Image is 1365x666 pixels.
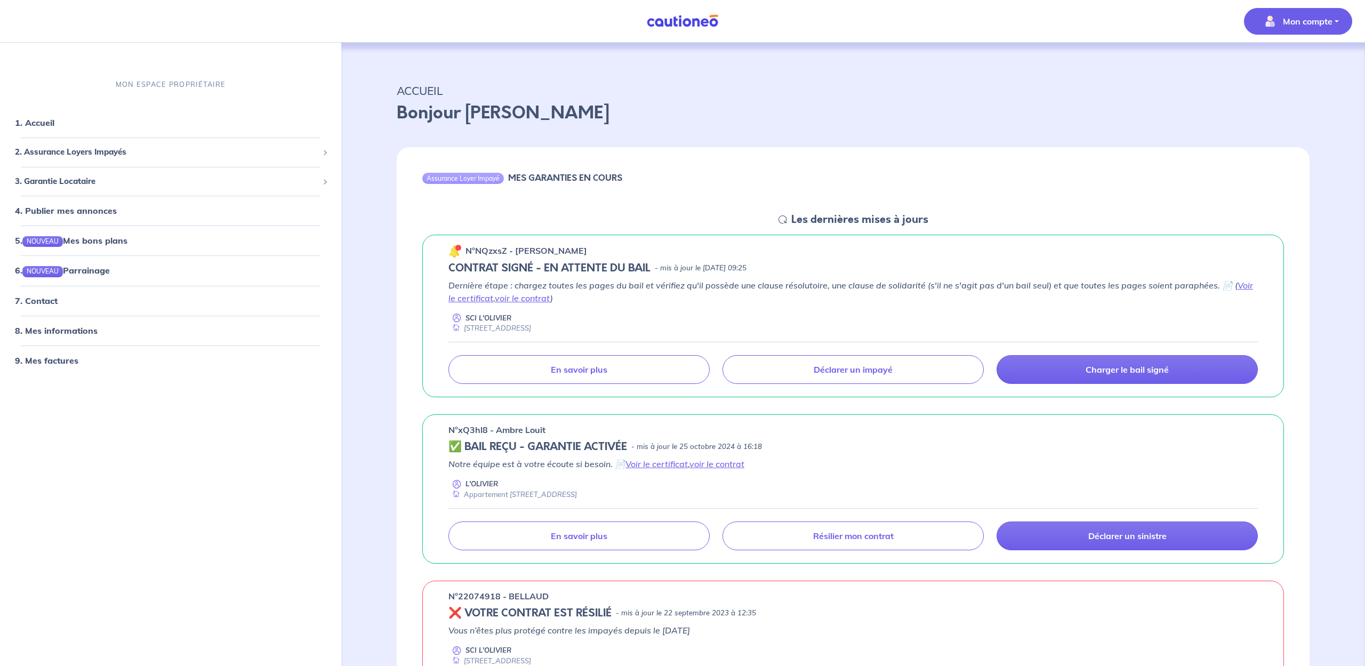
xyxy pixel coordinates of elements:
[722,355,984,384] a: Déclarer un impayé
[4,171,337,192] div: 3. Garantie Locataire
[448,279,1258,304] p: Dernière étape : chargez toutes les pages du bail et vérifiez qu'il possède une clause résolutoir...
[15,205,117,216] a: 4. Publier mes annonces
[625,459,688,469] a: Voir le certificat
[448,440,627,453] h5: ✅ BAIL REÇU - GARANTIE ACTIVÉE
[1283,15,1332,28] p: Mon compte
[397,100,1310,126] p: Bonjour [PERSON_NAME]
[448,521,710,550] a: En savoir plus
[116,79,226,90] p: MON ESPACE PROPRIÉTAIRE
[448,280,1253,303] a: Voir le certificat
[465,479,498,489] p: L'OLIVIER
[448,323,531,333] div: [STREET_ADDRESS]
[551,364,607,375] p: En savoir plus
[4,319,337,341] div: 8. Mes informations
[15,117,54,128] a: 1. Accueil
[448,262,651,275] h5: CONTRAT SIGNÉ - EN ATTENTE DU BAIL
[15,265,110,276] a: 6.NOUVEAUParrainage
[448,624,1258,637] p: Vous n’êtes plus protégé contre les impayés depuis le [DATE]
[791,213,928,226] h5: Les dernières mises à jours
[4,142,337,163] div: 2. Assurance Loyers Impayés
[616,608,756,619] p: - mis à jour le 22 septembre 2023 à 12:35
[655,263,746,274] p: - mis à jour le [DATE] 09:25
[15,146,318,158] span: 2. Assurance Loyers Impayés
[422,173,504,183] div: Assurance Loyer Impayé
[1262,13,1279,30] img: illu_account_valid_menu.svg
[448,656,531,666] div: [STREET_ADDRESS]
[465,244,587,257] p: n°NQzxsZ - [PERSON_NAME]
[15,175,318,188] span: 3. Garantie Locataire
[813,531,894,541] p: Résilier mon contrat
[1088,531,1167,541] p: Déclarer un sinistre
[495,293,550,303] a: voir le contrat
[15,235,127,246] a: 5.NOUVEAUMes bons plans
[448,440,1258,453] div: state: CONTRACT-VALIDATED, Context: NEW,MAYBE-CERTIFICATE,ALONE,LESSOR-DOCUMENTS
[4,290,337,311] div: 7. Contact
[465,313,511,323] p: SCI L'OLIVIER
[15,325,98,335] a: 8. Mes informations
[631,442,762,452] p: - mis à jour le 25 octobre 2024 à 16:18
[643,14,722,28] img: Cautioneo
[1244,8,1352,35] button: illu_account_valid_menu.svgMon compte
[448,607,1258,620] div: state: REVOKED, Context: ,MAYBE-CERTIFICATE,,LESSOR-DOCUMENTS,IS-ODEALIM
[397,81,1310,100] p: ACCUEIL
[448,262,1258,275] div: state: CONTRACT-SIGNED, Context: NEW,CHOOSE-CERTIFICATE,ALONE,LESSOR-DOCUMENTS
[722,521,984,550] a: Résilier mon contrat
[448,423,545,436] p: n°xQ3hl8 - Ambre Louit
[814,364,893,375] p: Déclarer un impayé
[465,645,511,655] p: SCI L'OLIVIER
[448,590,549,603] p: n°22074918 - BELLAUD
[4,230,337,251] div: 5.NOUVEAUMes bons plans
[1086,364,1169,375] p: Charger le bail signé
[689,459,744,469] a: voir le contrat
[4,260,337,281] div: 6.NOUVEAUParrainage
[15,355,78,365] a: 9. Mes factures
[448,355,710,384] a: En savoir plus
[4,112,337,133] div: 1. Accueil
[4,349,337,371] div: 9. Mes factures
[4,200,337,221] div: 4. Publier mes annonces
[551,531,607,541] p: En savoir plus
[448,458,1258,470] p: Notre équipe est à votre écoute si besoin. 📄 ,
[15,295,58,306] a: 7. Contact
[508,173,622,183] h6: MES GARANTIES EN COURS
[448,490,577,500] div: Appartement [STREET_ADDRESS]
[448,245,461,258] img: 🔔
[997,521,1258,550] a: Déclarer un sinistre
[997,355,1258,384] a: Charger le bail signé
[448,607,612,620] h5: ❌ VOTRE CONTRAT EST RÉSILIÉ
